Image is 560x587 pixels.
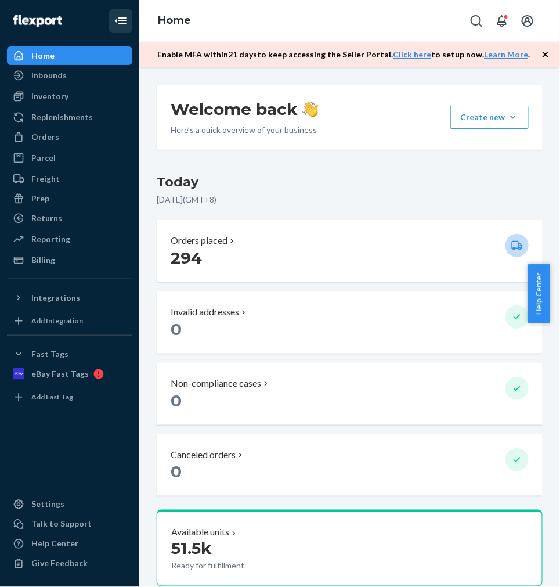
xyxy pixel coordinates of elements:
div: Parcel [31,152,56,164]
a: Parcel [7,149,132,167]
a: Home [7,46,132,65]
a: Returns [7,209,132,228]
button: Help Center [528,264,550,323]
button: Open notifications [490,9,514,33]
a: Freight [7,170,132,188]
a: Add Integration [7,312,132,330]
span: 0 [171,319,182,339]
button: Open account menu [516,9,539,33]
img: Flexport logo [13,15,62,27]
div: Home [31,50,55,62]
button: Fast Tags [7,345,132,363]
div: Fast Tags [31,348,68,360]
a: Replenishments [7,108,132,127]
button: Canceled orders 0 [157,434,543,496]
a: Home [158,14,191,27]
div: Freight [31,173,60,185]
p: [DATE] ( GMT+8 ) [157,194,543,206]
a: Click here [393,49,432,59]
div: Prep [31,193,49,204]
div: Billing [31,254,55,266]
h1: Welcome back [171,99,319,120]
a: Talk to Support [7,515,132,534]
div: Returns [31,213,62,224]
div: Add Fast Tag [31,392,73,402]
a: Inbounds [7,66,132,85]
div: Reporting [31,233,70,245]
button: Give Feedback [7,554,132,573]
p: Here’s a quick overview of your business [171,124,319,136]
ol: breadcrumbs [149,4,200,38]
p: Canceled orders [171,448,236,462]
span: 0 [171,391,182,410]
div: Settings [31,499,64,510]
a: Inventory [7,87,132,106]
a: Prep [7,189,132,208]
a: Learn More [485,49,529,59]
div: Orders [31,131,59,143]
span: 0 [171,462,182,481]
img: hand-wave emoji [302,101,319,117]
div: eBay Fast Tags [31,368,89,380]
span: 51.5k [171,539,212,559]
div: Replenishments [31,111,93,123]
p: Non-compliance cases [171,377,261,390]
div: Inbounds [31,70,67,81]
span: 294 [171,248,202,268]
button: Available units51.5kReady for fulfillment [157,510,543,586]
h3: Today [157,173,543,192]
div: Integrations [31,292,80,304]
p: Orders placed [171,234,227,247]
div: Help Center [31,538,78,550]
button: Integrations [7,289,132,307]
div: Add Integration [31,316,83,326]
a: Reporting [7,230,132,249]
button: Close Navigation [109,9,132,33]
button: Open Search Box [465,9,488,33]
p: Available units [171,526,229,539]
div: Inventory [31,91,68,102]
button: Create new [450,106,529,129]
a: Settings [7,495,132,514]
button: Non-compliance cases 0 [157,363,543,425]
div: Give Feedback [31,558,88,570]
a: eBay Fast Tags [7,365,132,383]
div: Talk to Support [31,518,92,530]
p: Invalid addresses [171,305,239,319]
a: Billing [7,251,132,269]
button: Invalid addresses 0 [157,291,543,354]
p: Enable MFA within 21 days to keep accessing the Seller Portal. to setup now. . [158,49,530,60]
a: Orders [7,128,132,146]
a: Add Fast Tag [7,388,132,406]
button: Orders placed 294 [157,220,543,282]
a: Help Center [7,535,132,553]
p: Ready for fulfillment [171,560,386,572]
